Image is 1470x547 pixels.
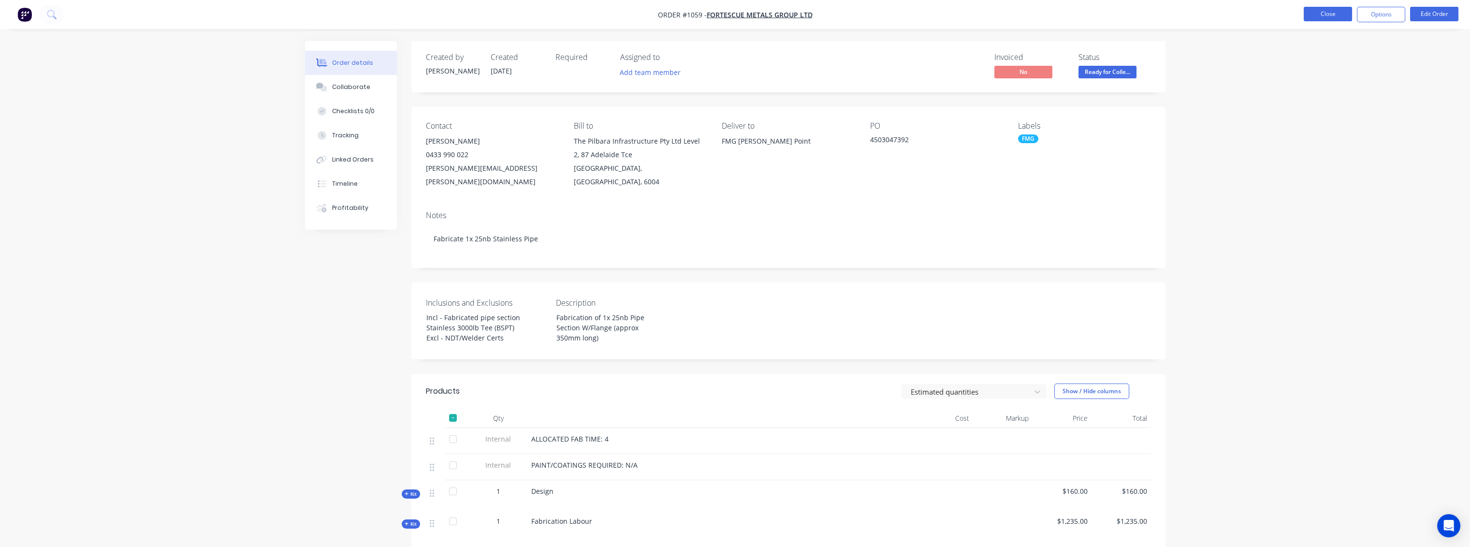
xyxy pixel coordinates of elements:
[870,134,991,148] div: 4503047392
[1078,66,1136,78] span: Ready for Colle...
[722,134,854,165] div: FMG [PERSON_NAME] Point
[491,66,512,75] span: [DATE]
[332,204,368,212] div: Profitability
[973,409,1033,428] div: Markup
[426,385,460,397] div: Products
[305,123,397,148] button: Tracking
[614,66,685,79] button: Add team member
[402,489,420,499] button: Kit
[426,134,558,189] div: [PERSON_NAME]0433 990 022[PERSON_NAME][EMAIL_ADDRESS][PERSON_NAME][DOMAIN_NAME]
[17,7,32,22] img: Factory
[419,310,539,345] div: Incl - Fabricated pipe section Stainless 3000lb Tee (BSPT) Excl - NDT/Welder Certs
[426,66,479,76] div: [PERSON_NAME]
[426,53,479,62] div: Created by
[426,148,558,162] div: 0433 990 022
[994,66,1052,78] span: No
[496,516,500,526] span: 1
[305,196,397,220] button: Profitability
[1078,53,1151,62] div: Status
[1054,384,1129,399] button: Show / Hide columns
[426,121,558,131] div: Contact
[305,75,397,99] button: Collaborate
[332,131,358,140] div: Tracking
[1095,516,1147,526] span: $1,235.00
[555,53,609,62] div: Required
[658,10,707,19] span: Order #1059 -
[332,59,373,67] div: Order details
[426,297,547,309] label: Inclusions and Exclusions
[473,434,524,444] span: Internal
[1410,7,1458,21] button: Edit Order
[1036,486,1088,496] span: $160.00
[1304,7,1352,21] button: Close
[1018,134,1038,143] div: FMG
[426,162,558,189] div: [PERSON_NAME][EMAIL_ADDRESS][PERSON_NAME][DOMAIN_NAME]
[1078,66,1136,80] button: Ready for Colle...
[405,490,417,498] span: Kit
[531,434,609,444] span: ALLOCATED FAB TIME: 4
[1437,514,1460,537] div: Open Intercom Messenger
[426,211,1151,220] div: Notes
[332,107,374,116] div: Checklists 0/0
[914,409,974,428] div: Cost
[1033,409,1092,428] div: Price
[620,53,717,62] div: Assigned to
[556,297,677,309] label: Description
[332,179,357,188] div: Timeline
[574,162,706,189] div: [GEOGRAPHIC_DATA], [GEOGRAPHIC_DATA], 6004
[549,310,670,345] div: Fabrication of 1x 25nb Pipe Section W/Flange (approx 350mm long)
[305,172,397,196] button: Timeline
[531,517,592,526] span: Fabrication Labour
[707,10,813,19] a: FORTESCUE METALS GROUP LTD
[1036,516,1088,526] span: $1,235.00
[722,134,854,148] div: FMG [PERSON_NAME] Point
[405,520,417,528] span: Kit
[473,460,524,470] span: Internal
[426,134,558,148] div: [PERSON_NAME]
[305,148,397,172] button: Linked Orders
[491,53,544,62] div: Created
[1357,7,1405,22] button: Options
[305,99,397,123] button: Checklists 0/0
[574,134,706,162] div: The Pilbara Infrastructure Pty Ltd Level 2, 87 Adelaide Tce
[722,121,854,131] div: Deliver to
[332,155,373,164] div: Linked Orders
[1092,409,1151,428] div: Total
[402,519,420,529] button: Kit
[620,66,686,79] button: Add team member
[496,486,500,496] span: 1
[469,409,527,428] div: Qty
[1018,121,1150,131] div: Labels
[426,224,1151,253] div: Fabricate 1x 25nb Stainless Pipe
[1095,486,1147,496] span: $160.00
[305,51,397,75] button: Order details
[994,53,1067,62] div: Invoiced
[332,83,370,91] div: Collaborate
[870,121,1003,131] div: PO
[531,487,553,496] span: Design
[574,134,706,189] div: The Pilbara Infrastructure Pty Ltd Level 2, 87 Adelaide Tce[GEOGRAPHIC_DATA], [GEOGRAPHIC_DATA], ...
[531,460,638,470] span: PAINT/COATINGS REQUIRED: N/A
[574,121,706,131] div: Bill to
